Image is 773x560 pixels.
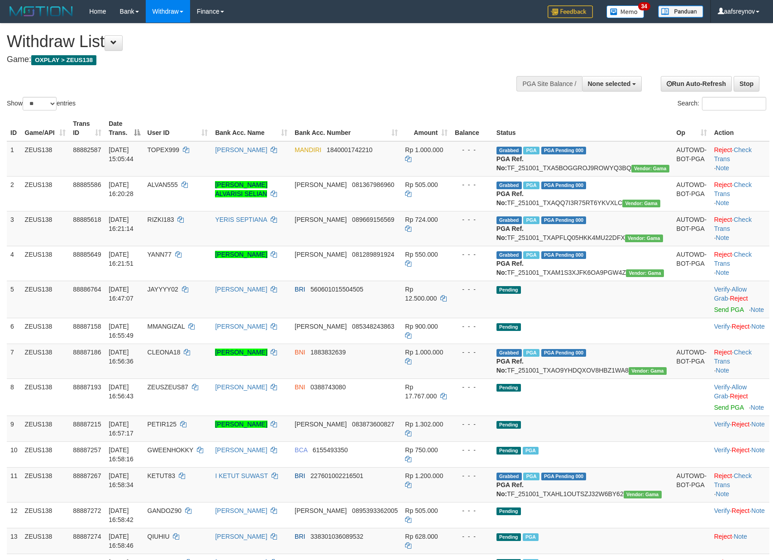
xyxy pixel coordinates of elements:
a: Verify [714,286,730,293]
a: Note [751,507,765,514]
a: [PERSON_NAME] [215,323,267,330]
a: Stop [734,76,759,91]
td: 12 [7,502,21,528]
a: [PERSON_NAME] [215,383,267,391]
span: Vendor URL: https://trx31.1velocity.biz [629,367,667,375]
span: BCA [295,446,307,454]
label: Show entries [7,97,76,110]
td: · · [711,176,769,211]
span: 88886764 [73,286,101,293]
a: Verify [714,446,730,454]
span: PGA Pending [541,251,587,259]
td: TF_251001_TXA5BOGGROJ9ROWYQ3BQ [493,141,673,177]
td: 7 [7,344,21,378]
span: Rp 505.000 [405,507,438,514]
input: Search: [702,97,766,110]
span: Copy 6155493350 to clipboard [313,446,348,454]
div: - - - [455,285,489,294]
span: [DATE] 16:55:49 [109,323,134,339]
span: Rp 1.000.000 [405,349,443,356]
b: PGA Ref. No: [496,190,524,206]
td: 6 [7,318,21,344]
td: ZEUS138 [21,528,70,554]
div: - - - [455,250,489,259]
span: Vendor URL: https://trx31.1velocity.biz [625,235,663,242]
td: · · [711,344,769,378]
span: 88887257 [73,446,101,454]
a: Note [734,533,747,540]
td: 8 [7,378,21,416]
span: [PERSON_NAME] [295,421,347,428]
td: · · [711,378,769,416]
td: ZEUS138 [21,441,70,467]
span: [PERSON_NAME] [295,251,347,258]
th: ID [7,115,21,141]
a: Reject [714,472,732,479]
span: [PERSON_NAME] [295,216,347,223]
td: ZEUS138 [21,141,70,177]
span: [DATE] 16:58:34 [109,472,134,488]
a: Note [716,367,730,374]
a: Check Trans [714,349,752,365]
a: Verify [714,507,730,514]
a: Note [751,421,765,428]
a: Send PGA [714,404,744,411]
span: Grabbed [496,147,522,154]
span: Copy 560601015504505 to clipboard [310,286,363,293]
a: Check Trans [714,146,752,163]
span: YANN77 [148,251,172,258]
a: Reject [714,251,732,258]
div: - - - [455,145,489,154]
a: [PERSON_NAME] [215,446,267,454]
a: Reject [732,507,750,514]
th: Bank Acc. Name: activate to sort column ascending [211,115,291,141]
div: - - - [455,322,489,331]
span: Pending [496,286,521,294]
td: TF_251001_TXAHL1OUTSZJ32W6BY62 [493,467,673,502]
a: Reject [732,446,750,454]
span: Pending [496,447,521,455]
td: ZEUS138 [21,467,70,502]
a: Note [716,164,730,172]
b: PGA Ref. No: [496,155,524,172]
span: Rp 1.000.000 [405,146,443,153]
th: User ID: activate to sort column ascending [144,115,212,141]
span: Copy 1840001742210 to clipboard [327,146,372,153]
a: Allow Grab [714,286,747,302]
td: · · [711,416,769,441]
span: OXPLAY > ZEUS138 [31,55,96,65]
span: 88887274 [73,533,101,540]
td: ZEUS138 [21,246,70,281]
td: · · [711,467,769,502]
span: Rp 750.000 [405,446,438,454]
span: Rp 550.000 [405,251,438,258]
span: [DATE] 16:58:16 [109,446,134,463]
a: [PERSON_NAME] [215,251,267,258]
span: KETUT83 [148,472,175,479]
a: Verify [714,323,730,330]
span: Marked by aafanarl [523,182,539,189]
span: Grabbed [496,349,522,357]
span: 34 [638,2,650,10]
td: 5 [7,281,21,318]
span: ALVAN555 [148,181,178,188]
a: I KETUT SUWAST [215,472,267,479]
a: Reject [730,392,748,400]
a: Run Auto-Refresh [661,76,732,91]
span: [DATE] 16:21:14 [109,216,134,232]
b: PGA Ref. No: [496,481,524,498]
span: Copy 089669156569 to clipboard [352,216,394,223]
a: Note [751,404,764,411]
a: Note [751,446,765,454]
td: 13 [7,528,21,554]
img: Feedback.jpg [548,5,593,18]
td: · · [711,318,769,344]
span: Copy 227601002216501 to clipboard [310,472,363,479]
td: 9 [7,416,21,441]
div: - - - [455,348,489,357]
a: YERIS SEPTIANA [215,216,267,223]
span: MMANGIZAL [148,323,185,330]
span: TOPEX999 [148,146,180,153]
td: AUTOWD-BOT-PGA [673,211,711,246]
span: Pending [496,384,521,392]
